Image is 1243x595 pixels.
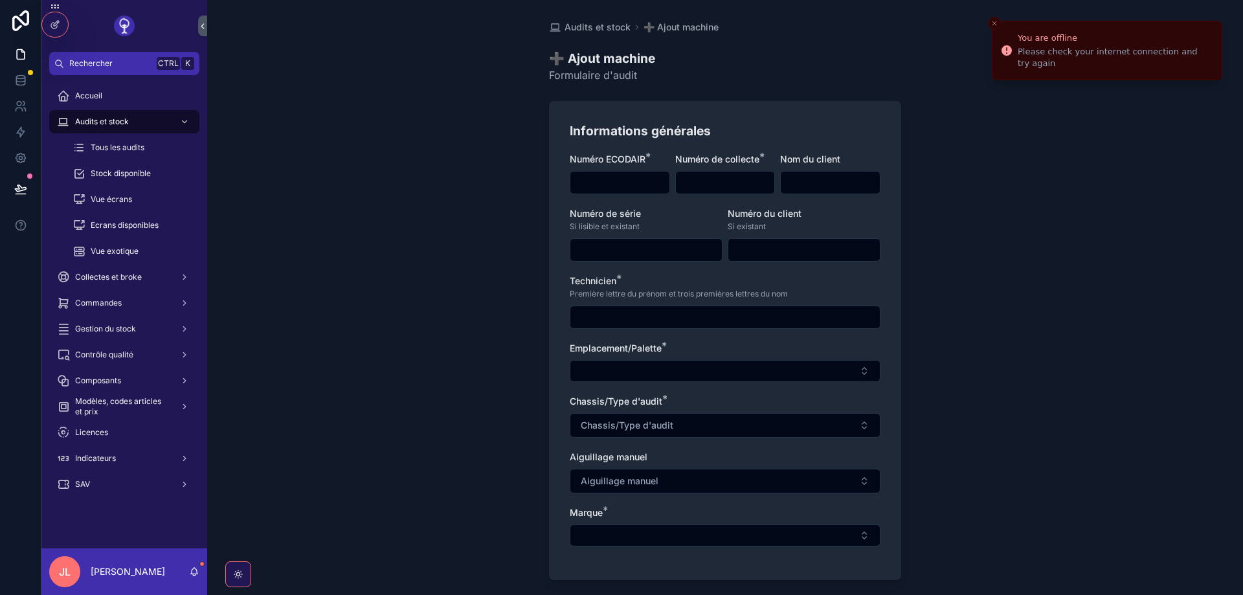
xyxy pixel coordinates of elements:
[75,376,121,386] span: Composants
[65,162,199,185] a: Stock disponible
[644,21,719,34] a: ➕ Ajout machine
[183,58,193,69] span: K
[549,67,655,83] span: Formulaire d'audit
[570,289,788,299] span: Première lettre du prénom et trois premières lettres du nom
[65,136,199,159] a: Tous les audits
[1018,46,1211,69] div: Please check your internet connection and try again
[75,396,170,417] span: Modèles, codes articles et prix
[570,208,641,219] span: Numéro de série
[49,265,199,289] a: Collectes et broke
[570,451,647,462] span: Aiguillage manuel
[570,507,603,518] span: Marque
[570,153,645,164] span: Numéro ECODAIR
[49,52,199,75] button: RechercherCtrlK
[49,291,199,315] a: Commandes
[65,240,199,263] a: Vue exotique
[570,524,880,546] button: Select Button
[75,117,129,127] span: Audits et stock
[49,343,199,366] a: Contrôle qualité
[581,475,658,488] span: Aiguillage manuel
[675,153,759,164] span: Numéro de collecte
[728,208,801,219] span: Numéro du client
[570,469,880,493] button: Select Button
[49,421,199,444] a: Licences
[75,324,136,334] span: Gestion du stock
[114,16,135,36] img: App logo
[91,142,144,153] span: Tous les audits
[49,369,199,392] a: Composants
[549,21,631,34] a: Audits et stock
[728,221,766,232] span: Si existant
[75,298,122,308] span: Commandes
[75,91,102,101] span: Accueil
[1018,32,1211,45] div: You are offline
[49,110,199,133] a: Audits et stock
[570,221,640,232] span: Si lisible et existant
[41,75,207,513] div: scrollable content
[49,317,199,341] a: Gestion du stock
[780,153,840,164] span: Nom du client
[91,565,165,578] p: [PERSON_NAME]
[69,58,151,69] span: Rechercher
[91,168,151,179] span: Stock disponible
[570,275,616,286] span: Technicien
[49,84,199,107] a: Accueil
[75,350,133,360] span: Contrôle qualité
[75,453,116,464] span: Indicateurs
[549,49,655,67] h1: ➕ Ajout machine
[581,419,673,432] span: Chassis/Type d'audit
[75,479,90,489] span: SAV
[570,122,711,140] h1: Informations générales
[570,360,880,382] button: Select Button
[59,564,71,579] span: JL
[91,194,132,205] span: Vue écrans
[91,246,139,256] span: Vue exotique
[49,395,199,418] a: Modèles, codes articles et prix
[49,473,199,496] a: SAV
[570,342,662,354] span: Emplacement/Palette
[565,21,631,34] span: Audits et stock
[570,413,880,438] button: Select Button
[75,427,108,438] span: Licences
[65,214,199,237] a: Ecrans disponibles
[65,188,199,211] a: Vue écrans
[157,57,180,70] span: Ctrl
[91,220,159,230] span: Ecrans disponibles
[49,447,199,470] a: Indicateurs
[988,17,1001,30] button: Close toast
[75,272,142,282] span: Collectes et broke
[570,396,662,407] span: Chassis/Type d'audit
